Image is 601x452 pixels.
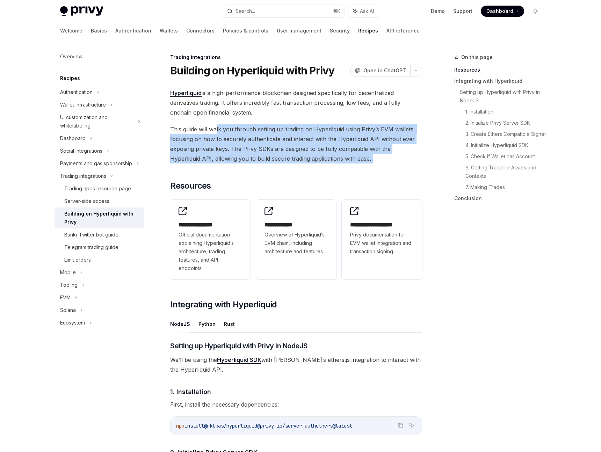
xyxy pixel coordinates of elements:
[170,299,277,310] span: Integrating with Hyperliquid
[115,22,151,39] a: Authentication
[64,243,118,251] div: Telegram trading guide
[170,89,202,97] a: Hyperliquid
[55,50,144,63] a: Overview
[454,75,546,87] a: Integrating with Hyperliquid
[60,52,82,61] div: Overview
[60,134,86,143] div: Dashboard
[386,22,420,39] a: API reference
[257,423,316,429] span: @privy-io/server-auth
[530,6,541,17] button: Toggle dark mode
[55,195,144,207] a: Server-side access
[55,182,144,195] a: Trading apps resource page
[170,316,190,332] button: NodeJS
[481,6,524,17] a: Dashboard
[236,7,255,15] div: Search...
[170,200,251,279] a: **** **** **** *Official documentation explaining Hyperliquid’s architecture, trading features, a...
[55,254,144,266] a: Limit orders
[465,151,546,162] a: 5. Check if Wallet has Account
[465,129,546,140] a: 3. Create Ethers Compatible Signer
[342,200,422,279] a: **** **** **** *****Privy documentation for EVM wallet integration and transaction signing.
[55,241,144,254] a: Telegram trading guide
[60,293,71,302] div: EVM
[60,172,106,180] div: Trading integrations
[170,180,211,191] span: Resources
[160,22,178,39] a: Wallets
[465,117,546,129] a: 2. Initialize Privy Server SDK
[465,106,546,117] a: 1. Installation
[179,231,242,272] span: Official documentation explaining Hyperliquid’s architecture, trading features, and API endpoints.
[460,87,546,106] a: Setting up Hyperliquid with Privy in NodeJS
[486,8,513,15] span: Dashboard
[64,184,131,193] div: Trading apps resource page
[170,54,422,61] div: Trading integrations
[431,8,445,15] a: Demo
[60,74,80,82] h5: Recipes
[461,53,493,61] span: On this page
[60,113,133,130] div: UI customization and whitelabeling
[465,140,546,151] a: 4. Initialize Hyperliquid SDK
[60,268,76,277] div: Mobile
[60,159,132,168] div: Payments and gas sponsorship
[60,281,78,289] div: Tooling
[316,423,352,429] span: ethers@latest
[91,22,107,39] a: Basics
[223,22,268,39] a: Policies & controls
[60,88,93,96] div: Authentication
[170,64,335,77] h1: Building on Hyperliquid with Privy
[204,423,257,429] span: @nktkas/hyperliquid
[55,207,144,228] a: Building on Hyperliquid with Privy
[265,231,328,256] span: Overview of Hyperliquid’s EVM chain, including architecture and features.
[396,421,405,430] button: Copy the contents from the code block
[407,421,416,430] button: Ask AI
[170,88,422,117] span: is a high-performance blockchain designed specifically for decentralized derivatives trading. It ...
[60,319,85,327] div: Ecosystem
[348,5,379,17] button: Ask AI
[224,316,235,332] button: Rust
[60,6,103,16] img: light logo
[170,124,422,163] span: This guide will walk you through setting up trading on Hyperliquid using Privy’s EVM wallets, foc...
[350,231,414,256] span: Privy documentation for EVM wallet integration and transaction signing.
[256,200,336,279] a: **** **** ***Overview of Hyperliquid’s EVM chain, including architecture and features.
[358,22,378,39] a: Recipes
[170,387,211,396] span: 1. Installation
[60,147,102,155] div: Social integrations
[198,316,216,332] button: Python
[170,341,308,351] span: Setting up Hyperliquid with Privy in NodeJS
[170,355,422,374] span: We’ll be using the with [PERSON_NAME]’s ethers.js integration to interact with the Hyperliquid API.
[453,8,472,15] a: Support
[360,8,374,15] span: Ask AI
[64,231,118,239] div: Bankr Twitter bot guide
[60,306,76,314] div: Solana
[64,210,140,226] div: Building on Hyperliquid with Privy
[184,423,204,429] span: install
[454,193,546,204] a: Conclusion
[64,256,91,264] div: Limit orders
[465,182,546,193] a: 7. Making Trades
[170,400,422,409] span: First, install the necessary dependencies:
[64,197,109,205] div: Server-side access
[454,64,546,75] a: Resources
[60,22,82,39] a: Welcome
[363,67,406,74] span: Open in ChatGPT
[465,162,546,182] a: 6. Getting Tradable Assets and Contexts
[350,65,410,76] button: Open in ChatGPT
[176,423,184,429] span: npm
[186,22,215,39] a: Connectors
[222,5,345,17] button: Search...⌘K
[333,8,340,14] span: ⌘ K
[277,22,321,39] a: User management
[330,22,350,39] a: Security
[60,101,106,109] div: Wallet infrastructure
[217,356,261,364] a: Hyperliquid SDK
[55,228,144,241] a: Bankr Twitter bot guide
